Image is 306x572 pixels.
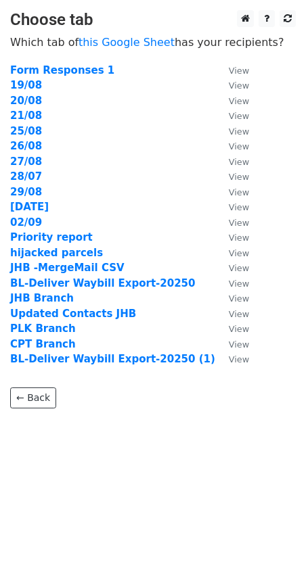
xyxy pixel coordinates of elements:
[10,353,215,365] a: BL-Deliver Waybill Export-20250 (1)
[229,263,249,273] small: View
[215,125,249,137] a: View
[215,170,249,183] a: View
[215,353,249,365] a: View
[215,201,249,213] a: View
[229,309,249,319] small: View
[215,140,249,152] a: View
[10,140,42,152] a: 26/08
[215,308,249,320] a: View
[10,292,74,304] a: JHB Branch
[10,64,114,76] a: Form Responses 1
[229,187,249,197] small: View
[229,126,249,137] small: View
[215,186,249,198] a: View
[229,172,249,182] small: View
[215,110,249,122] a: View
[10,110,42,122] a: 21/08
[215,64,249,76] a: View
[229,324,249,334] small: View
[10,186,42,198] a: 29/08
[215,216,249,229] a: View
[215,277,249,289] a: View
[10,79,42,91] a: 19/08
[229,66,249,76] small: View
[10,323,76,335] a: PLK Branch
[10,95,42,107] a: 20/08
[215,231,249,243] a: View
[10,277,195,289] a: BL-Deliver Waybill Export-20250
[229,80,249,91] small: View
[10,262,125,274] a: JHB -MergeMail CSV
[215,292,249,304] a: View
[10,10,296,30] h3: Choose tab
[229,141,249,151] small: View
[229,293,249,304] small: View
[229,202,249,212] small: View
[10,231,93,243] a: Priority report
[10,338,76,350] a: CPT Branch
[215,262,249,274] a: View
[229,354,249,364] small: View
[10,201,49,213] a: [DATE]
[10,247,103,259] a: hijacked parcels
[10,170,42,183] a: 28/07
[10,35,296,49] p: Which tab of has your recipients?
[10,308,136,320] a: Updated Contacts JHB
[229,279,249,289] small: View
[79,36,175,49] a: this Google Sheet
[229,248,249,258] small: View
[10,156,42,168] a: 27/08
[229,339,249,350] small: View
[229,218,249,228] small: View
[229,157,249,167] small: View
[229,233,249,243] small: View
[215,323,249,335] a: View
[215,338,249,350] a: View
[10,387,56,408] a: ← Back
[215,156,249,168] a: View
[229,111,249,121] small: View
[215,95,249,107] a: View
[10,216,42,229] a: 02/09
[10,125,42,137] a: 25/08
[215,247,249,259] a: View
[215,79,249,91] a: View
[229,96,249,106] small: View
